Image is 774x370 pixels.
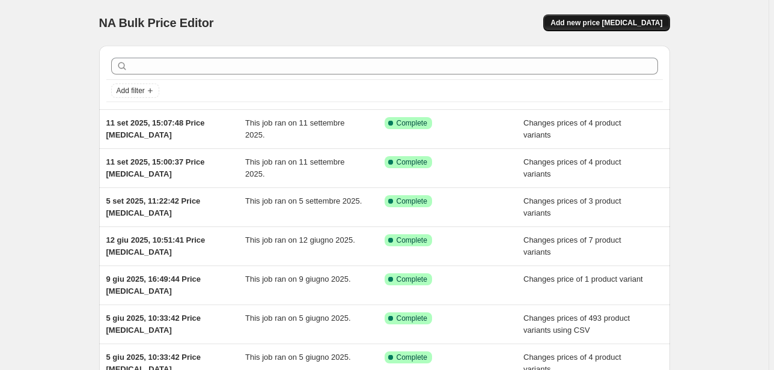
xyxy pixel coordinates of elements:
[397,235,427,245] span: Complete
[523,274,643,284] span: Changes price of 1 product variant
[106,274,201,296] span: 9 giu 2025, 16:49:44 Price [MEDICAL_DATA]
[99,16,214,29] span: NA Bulk Price Editor
[111,83,159,98] button: Add filter
[523,157,621,178] span: Changes prices of 4 product variants
[245,235,355,244] span: This job ran on 12 giugno 2025.
[106,157,205,178] span: 11 set 2025, 15:00:37 Price [MEDICAL_DATA]
[523,118,621,139] span: Changes prices of 4 product variants
[245,353,351,362] span: This job ran on 5 giugno 2025.
[397,353,427,362] span: Complete
[106,314,201,335] span: 5 giu 2025, 10:33:42 Price [MEDICAL_DATA]
[245,274,351,284] span: This job ran on 9 giugno 2025.
[543,14,669,31] button: Add new price [MEDICAL_DATA]
[106,196,201,217] span: 5 set 2025, 11:22:42 Price [MEDICAL_DATA]
[245,118,344,139] span: This job ran on 11 settembre 2025.
[397,157,427,167] span: Complete
[523,196,621,217] span: Changes prices of 3 product variants
[245,196,362,205] span: This job ran on 5 settembre 2025.
[397,314,427,323] span: Complete
[397,196,427,206] span: Complete
[106,235,206,256] span: 12 giu 2025, 10:51:41 Price [MEDICAL_DATA]
[245,157,344,178] span: This job ran on 11 settembre 2025.
[397,118,427,128] span: Complete
[523,314,630,335] span: Changes prices of 493 product variants using CSV
[550,18,662,28] span: Add new price [MEDICAL_DATA]
[397,274,427,284] span: Complete
[117,86,145,96] span: Add filter
[245,314,351,323] span: This job ran on 5 giugno 2025.
[523,235,621,256] span: Changes prices of 7 product variants
[106,118,205,139] span: 11 set 2025, 15:07:48 Price [MEDICAL_DATA]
